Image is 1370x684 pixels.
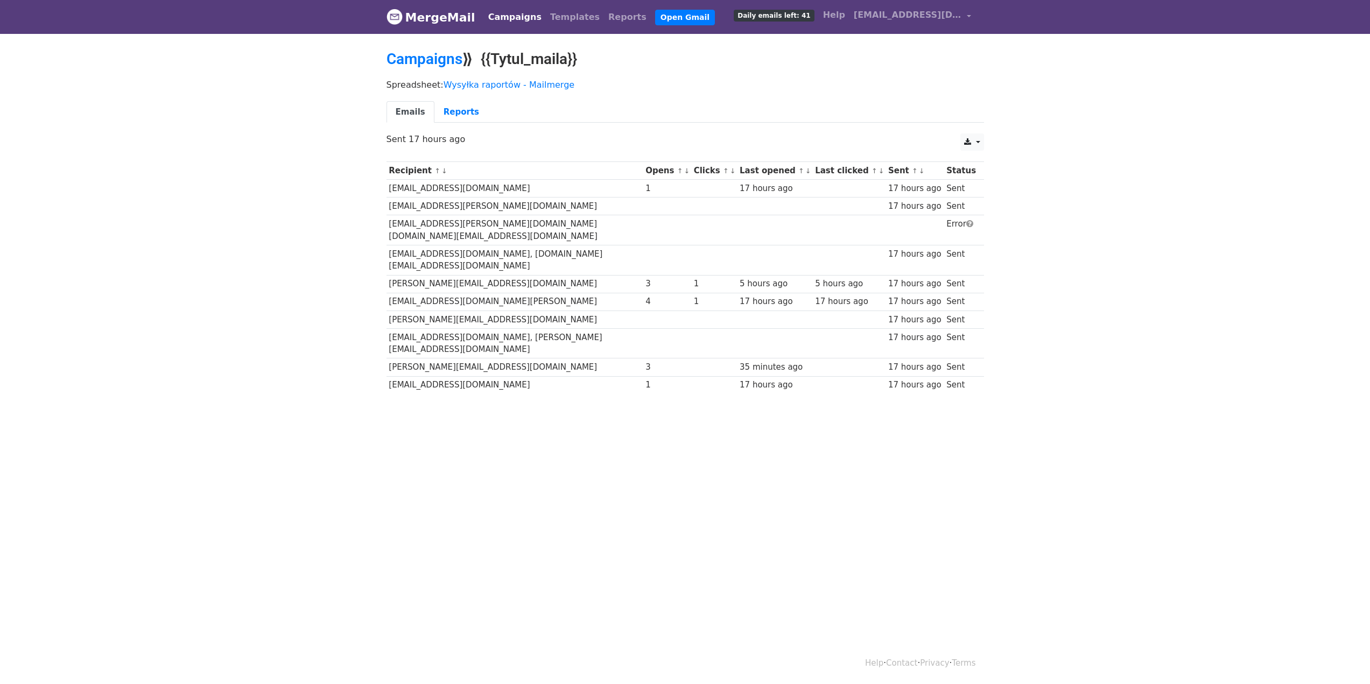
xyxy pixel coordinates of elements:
td: [PERSON_NAME][EMAIL_ADDRESS][DOMAIN_NAME] [387,358,643,376]
a: Contact [886,658,917,668]
td: [EMAIL_ADDRESS][PERSON_NAME][DOMAIN_NAME] [DOMAIN_NAME][EMAIL_ADDRESS][DOMAIN_NAME] [387,215,643,245]
td: Sent [944,311,978,328]
a: Privacy [920,658,949,668]
a: MergeMail [387,6,475,29]
th: Opens [643,162,691,180]
th: Last opened [737,162,812,180]
td: [PERSON_NAME][EMAIL_ADDRESS][DOMAIN_NAME] [387,275,643,293]
div: 17 hours ago [740,379,810,391]
div: 17 hours ago [888,332,942,344]
a: Help [865,658,883,668]
a: [EMAIL_ADDRESS][DOMAIN_NAME] [849,4,975,30]
div: 17 hours ago [740,295,810,308]
a: ↓ [684,167,690,175]
span: [EMAIL_ADDRESS][DOMAIN_NAME] [854,9,961,22]
th: Recipient [387,162,643,180]
div: 17 hours ago [888,200,942,213]
div: 17 hours ago [740,182,810,195]
a: ↓ [730,167,736,175]
a: ↑ [434,167,440,175]
p: Spreadsheet: [387,79,984,90]
div: 17 hours ago [815,295,883,308]
th: Last clicked [812,162,886,180]
th: Clicks [691,162,737,180]
a: ↓ [805,167,811,175]
th: Sent [886,162,944,180]
a: Campaigns [387,50,462,68]
div: 17 hours ago [888,379,942,391]
a: ↑ [912,167,918,175]
td: [EMAIL_ADDRESS][DOMAIN_NAME] [387,376,643,394]
div: 3 [645,361,688,373]
div: 17 hours ago [888,182,942,195]
a: ↓ [879,167,884,175]
a: ↓ [441,167,447,175]
a: Wysyłka raportów - Mailmerge [444,80,574,90]
div: 35 minutes ago [740,361,810,373]
div: 17 hours ago [888,314,942,326]
td: Sent [944,328,978,358]
a: ↓ [919,167,925,175]
td: Sent [944,245,978,275]
div: 1 [645,182,688,195]
div: 17 hours ago [888,248,942,260]
div: 4 [645,295,688,308]
a: ↑ [872,167,877,175]
a: Templates [546,6,604,28]
span: Daily emails left: 41 [734,10,814,22]
a: Reports [604,6,651,28]
a: Campaigns [484,6,546,28]
th: Status [944,162,978,180]
td: Sent [944,198,978,215]
a: Open Gmail [655,10,715,25]
a: Terms [952,658,975,668]
td: Sent [944,180,978,198]
div: 1 [694,278,735,290]
a: ↑ [798,167,804,175]
div: 1 [645,379,688,391]
a: ↑ [677,167,683,175]
td: [EMAIL_ADDRESS][DOMAIN_NAME], [DOMAIN_NAME][EMAIL_ADDRESS][DOMAIN_NAME] [387,245,643,275]
div: 1 [694,295,735,308]
div: 5 hours ago [740,278,810,290]
div: 17 hours ago [888,295,942,308]
div: 3 [645,278,688,290]
a: Help [819,4,849,26]
td: [PERSON_NAME][EMAIL_ADDRESS][DOMAIN_NAME] [387,311,643,328]
a: Reports [434,101,488,123]
td: Sent [944,293,978,311]
a: Emails [387,101,434,123]
td: [EMAIL_ADDRESS][DOMAIN_NAME], [PERSON_NAME][EMAIL_ADDRESS][DOMAIN_NAME] [387,328,643,358]
h2: ⟫ {{Tytul_maila}} [387,50,984,68]
td: Sent [944,376,978,394]
a: Daily emails left: 41 [729,4,818,26]
td: [EMAIL_ADDRESS][DOMAIN_NAME] [387,180,643,198]
td: Error [944,215,978,245]
a: ↑ [723,167,729,175]
div: 5 hours ago [815,278,883,290]
td: Sent [944,275,978,293]
p: Sent 17 hours ago [387,133,984,145]
td: Sent [944,358,978,376]
div: 17 hours ago [888,278,942,290]
div: 17 hours ago [888,361,942,373]
img: MergeMail logo [387,9,403,25]
td: [EMAIL_ADDRESS][PERSON_NAME][DOMAIN_NAME] [387,198,643,215]
td: [EMAIL_ADDRESS][DOMAIN_NAME][PERSON_NAME] [387,293,643,311]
